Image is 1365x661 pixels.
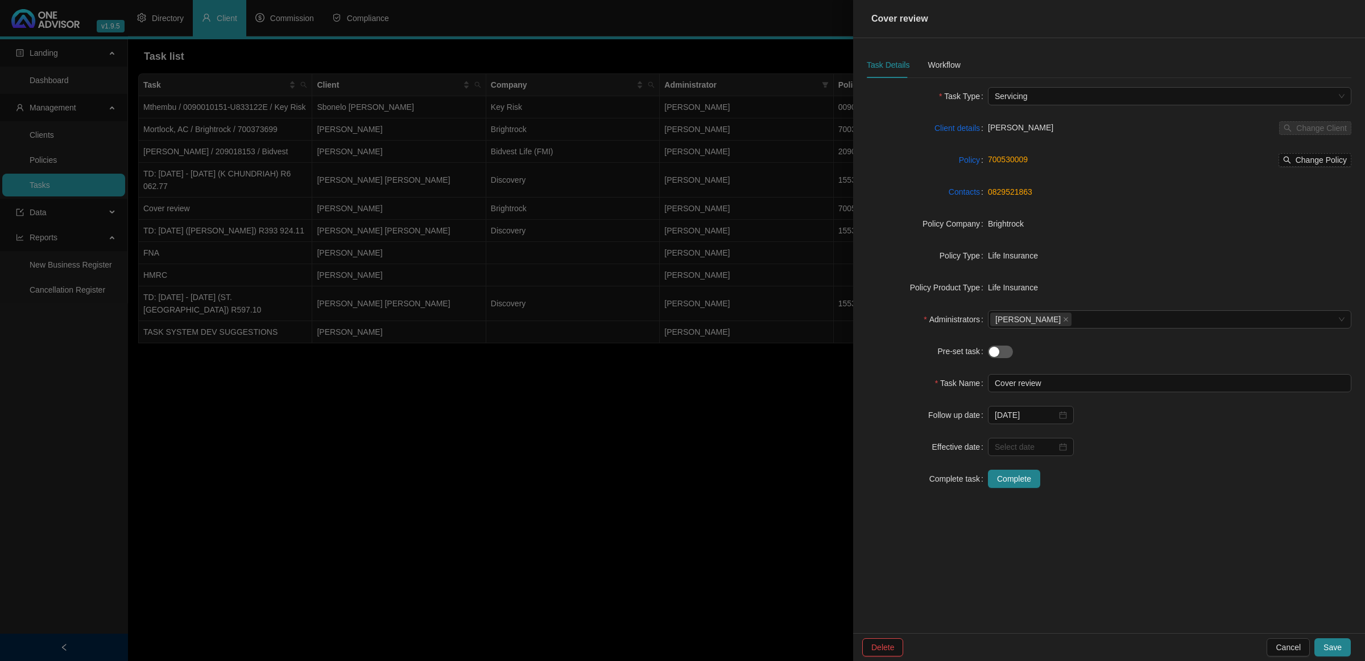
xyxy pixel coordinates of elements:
span: Complete [997,473,1031,485]
button: Delete [862,638,903,656]
span: [PERSON_NAME] [995,313,1061,326]
label: Task Type [939,87,988,105]
span: Change Policy [1296,154,1347,166]
label: Pre-set task [937,342,988,360]
button: Save [1314,638,1351,656]
span: Brightrock [988,219,1024,228]
label: Complete task [929,470,988,488]
span: Save [1323,641,1342,654]
button: Complete [988,470,1040,488]
span: [PERSON_NAME] [988,123,1053,132]
span: Marc Bormann [990,313,1072,326]
label: Follow up date [928,406,988,424]
button: Change Client [1279,121,1351,135]
span: Servicing [995,88,1345,105]
span: search [1283,156,1291,164]
a: Contacts [949,186,980,198]
span: Cancel [1276,641,1301,654]
label: Administrators [924,310,988,329]
span: Delete [871,641,894,654]
button: Change Policy [1279,153,1351,167]
div: Workflow [928,59,960,71]
label: Effective date [932,438,988,456]
label: Policy Type [940,247,988,265]
label: Task Name [935,374,988,392]
a: 700530009 [988,155,1028,164]
a: 0829521863 [988,187,1032,196]
a: Policy [959,154,980,166]
label: Policy Company [923,215,988,233]
label: Policy Product Type [910,278,988,297]
button: Cancel [1267,638,1310,656]
div: Task Details [867,59,909,71]
a: Client details [934,122,980,134]
span: Cover review [871,14,928,23]
span: Life Insurance [988,283,1038,292]
input: Select date [995,409,1057,421]
span: Life Insurance [988,251,1038,260]
span: close [1063,317,1069,322]
input: Select date [995,441,1057,453]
